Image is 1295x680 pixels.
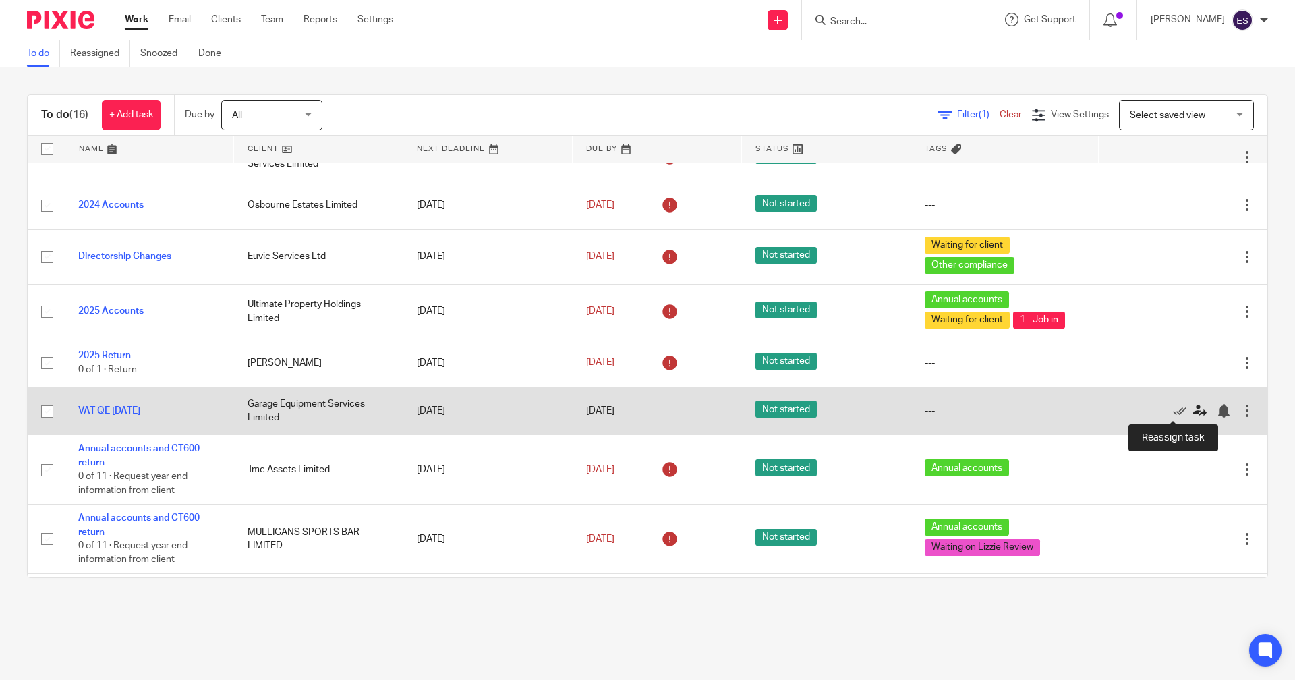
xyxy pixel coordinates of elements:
[403,339,573,387] td: [DATE]
[169,13,191,26] a: Email
[925,539,1040,556] span: Waiting on Lizzie Review
[1173,404,1193,418] a: Mark as done
[925,257,1014,274] span: Other compliance
[234,435,403,505] td: Tmc Assets Limited
[925,237,1010,254] span: Waiting for client
[234,387,403,435] td: Garage Equipment Services Limited
[925,312,1010,329] span: Waiting for client
[1151,13,1225,26] p: [PERSON_NAME]
[78,200,144,210] a: 2024 Accounts
[403,387,573,435] td: [DATE]
[925,145,948,152] span: Tags
[979,110,989,119] span: (1)
[78,444,200,467] a: Annual accounts and CT600 return
[1232,9,1253,31] img: svg%3E
[232,111,242,120] span: All
[78,406,140,416] a: VAT QE [DATE]
[925,291,1009,308] span: Annual accounts
[27,40,60,67] a: To do
[78,472,188,495] span: 0 of 11 · Request year end information from client
[925,404,1085,418] div: ---
[234,181,403,229] td: Osbourne Estates Limited
[1051,110,1109,119] span: View Settings
[755,247,817,264] span: Not started
[78,306,144,316] a: 2025 Accounts
[403,574,573,644] td: [DATE]
[925,459,1009,476] span: Annual accounts
[403,435,573,505] td: [DATE]
[403,284,573,339] td: [DATE]
[586,534,614,544] span: [DATE]
[211,13,241,26] a: Clients
[78,541,188,565] span: 0 of 11 · Request year end information from client
[586,358,614,368] span: [DATE]
[70,40,130,67] a: Reassigned
[925,519,1009,536] span: Annual accounts
[1013,312,1065,329] span: 1 - Job in
[27,11,94,29] img: Pixie
[403,229,573,284] td: [DATE]
[829,16,950,28] input: Search
[755,529,817,546] span: Not started
[41,108,88,122] h1: To do
[78,513,200,536] a: Annual accounts and CT600 return
[925,198,1085,212] div: ---
[403,505,573,574] td: [DATE]
[198,40,231,67] a: Done
[403,181,573,229] td: [DATE]
[78,351,131,360] a: 2025 Return
[586,406,614,416] span: [DATE]
[586,200,614,210] span: [DATE]
[755,401,817,418] span: Not started
[234,229,403,284] td: Euvic Services Ltd
[1024,15,1076,24] span: Get Support
[1000,110,1022,119] a: Clear
[78,365,137,374] span: 0 of 1 · Return
[586,306,614,316] span: [DATE]
[234,284,403,339] td: Ultimate Property Holdings Limited
[234,339,403,387] td: [PERSON_NAME]
[755,353,817,370] span: Not started
[755,195,817,212] span: Not started
[586,465,614,474] span: [DATE]
[234,574,403,644] td: Alpha Marketing Solutions Limited
[185,108,214,121] p: Due by
[261,13,283,26] a: Team
[102,100,161,130] a: + Add task
[69,109,88,120] span: (16)
[357,13,393,26] a: Settings
[755,302,817,318] span: Not started
[234,505,403,574] td: MULLIGANS SPORTS BAR LIMITED
[755,459,817,476] span: Not started
[78,252,171,261] a: Directorship Changes
[304,13,337,26] a: Reports
[125,13,148,26] a: Work
[140,40,188,67] a: Snoozed
[925,356,1085,370] div: ---
[586,252,614,261] span: [DATE]
[957,110,1000,119] span: Filter
[1130,111,1205,120] span: Select saved view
